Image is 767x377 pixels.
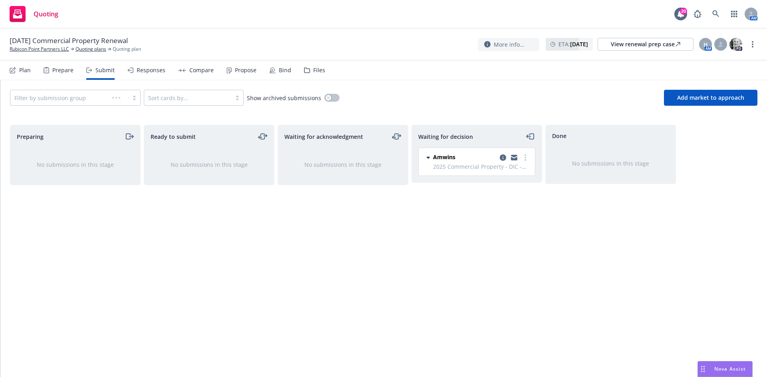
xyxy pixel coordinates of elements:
[235,67,256,73] div: Propose
[708,6,724,22] a: Search
[558,159,663,168] div: No submissions in this stage
[95,67,115,73] div: Submit
[726,6,742,22] a: Switch app
[279,67,291,73] div: Bind
[34,11,58,17] span: Quoting
[729,38,742,51] img: photo
[17,132,44,141] span: Preparing
[714,365,746,372] span: Nova Assist
[113,45,141,53] span: Quoting plan
[521,153,530,162] a: more
[6,3,62,25] a: Quoting
[151,132,196,141] span: Ready to submit
[76,45,106,53] a: Quoting plans
[697,361,753,377] button: Nova Assist
[494,40,525,49] span: More info...
[570,40,588,48] strong: [DATE]
[124,132,134,141] a: moveRight
[664,90,757,106] button: Add market to approach
[137,67,165,73] div: Responses
[313,67,325,73] div: Files
[552,132,566,140] span: Done
[19,67,31,73] div: Plan
[680,8,687,15] div: 20
[509,153,519,162] a: copy logging email
[677,94,744,101] span: Add market to approach
[748,39,757,49] a: more
[247,94,321,102] span: Show archived submissions
[10,36,128,45] span: [DATE] Commercial Property Renewal
[558,40,588,48] span: ETA :
[498,153,508,162] a: copy logging email
[291,160,395,169] div: No submissions in this stage
[284,132,363,141] span: Waiting for acknowledgment
[433,153,455,161] span: Amwins
[10,45,69,53] a: Rubicon Point Partners LLC
[433,162,530,171] span: 2025 Commercial Property - DIC - 350 Parnassus
[478,38,539,51] button: More info...
[418,132,473,141] span: Waiting for decision
[392,132,401,141] a: moveLeftRight
[23,160,127,169] div: No submissions in this stage
[526,132,535,141] a: moveLeft
[611,38,680,50] div: View renewal prep case
[157,160,261,169] div: No submissions in this stage
[698,361,708,377] div: Drag to move
[189,67,214,73] div: Compare
[703,40,708,49] span: H
[690,6,705,22] a: Report a Bug
[52,67,74,73] div: Prepare
[598,38,693,51] a: View renewal prep case
[258,132,268,141] a: moveLeftRight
